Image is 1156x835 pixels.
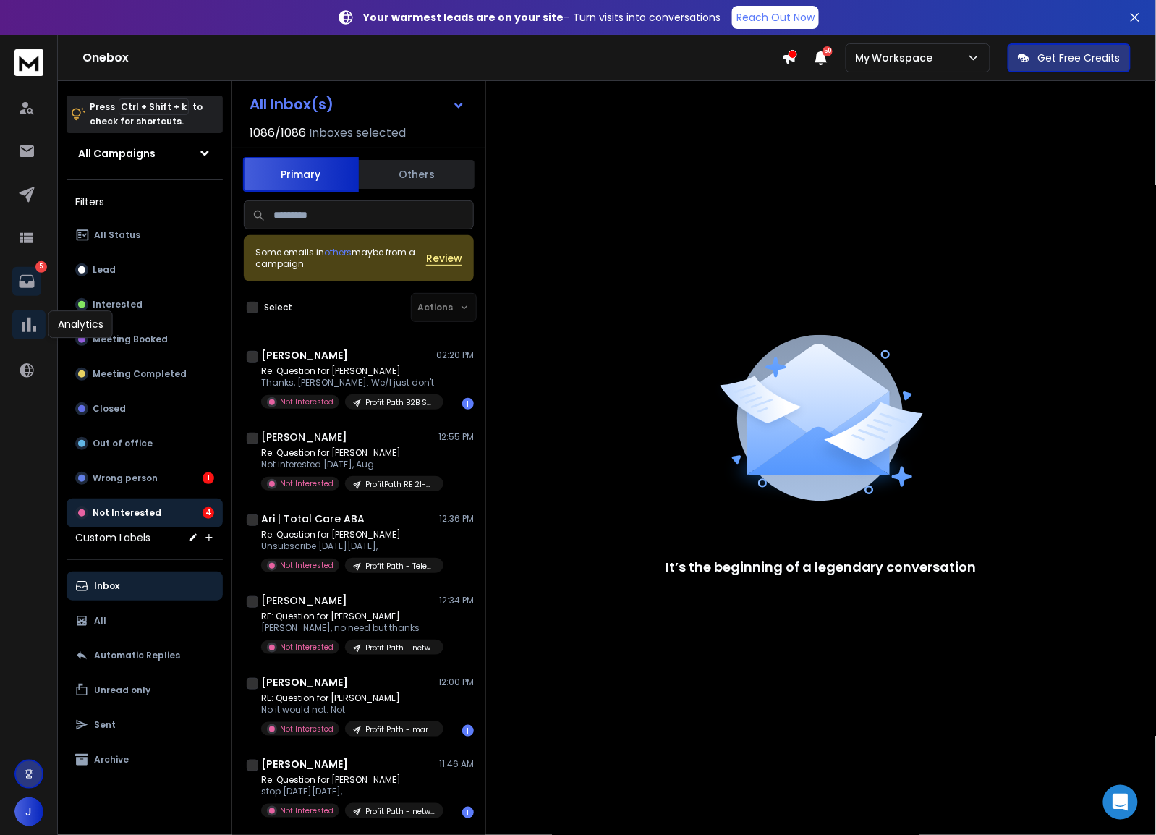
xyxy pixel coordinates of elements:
[261,512,365,526] h1: Ari | Total Care ABA
[462,807,474,818] div: 1
[93,438,153,449] p: Out of office
[78,146,156,161] h1: All Campaigns
[94,754,129,766] p: Archive
[75,530,150,545] h3: Custom Labels
[261,611,435,622] p: RE: Question for [PERSON_NAME]
[93,299,143,310] p: Interested
[67,464,223,493] button: Wrong person1
[67,429,223,458] button: Out of office
[250,97,333,111] h1: All Inbox(s)
[666,557,977,577] p: It’s the beginning of a legendary conversation
[255,247,426,270] div: Some emails in maybe from a campaign
[855,51,939,65] p: My Workspace
[439,595,474,606] p: 12:34 PM
[261,774,435,786] p: Re: Question for [PERSON_NAME]
[243,157,359,192] button: Primary
[439,758,474,770] p: 11:46 AM
[261,786,435,797] p: stop [DATE][DATE],
[67,221,223,250] button: All Status
[261,692,435,704] p: RE: Question for [PERSON_NAME]
[67,641,223,670] button: Automatic Replies
[264,302,292,313] label: Select
[280,642,333,653] p: Not Interested
[261,529,435,541] p: Re: Question for [PERSON_NAME]
[94,684,150,696] p: Unread only
[261,593,347,608] h1: [PERSON_NAME]
[363,10,721,25] p: – Turn visits into conversations
[238,90,477,119] button: All Inbox(s)
[94,719,116,731] p: Sent
[203,507,214,519] div: 4
[359,158,475,190] button: Others
[203,472,214,484] div: 1
[365,479,435,490] p: ProfitPath RE 21-500 emp Waldorf Astoria Case study
[67,572,223,601] button: Inbox
[365,561,435,572] p: Profit Path - Telemedicine - mkt cmo ceo coo
[67,139,223,168] button: All Campaigns
[67,255,223,284] button: Lead
[426,251,462,266] button: Review
[261,377,435,389] p: Thanks, [PERSON_NAME]. We/I just don't
[90,100,203,129] p: Press to check for shortcuts.
[261,704,435,716] p: No it would not. Not
[67,290,223,319] button: Interested
[67,394,223,423] button: Closed
[438,431,474,443] p: 12:55 PM
[261,622,435,634] p: [PERSON_NAME], no need but thanks
[324,246,352,258] span: others
[261,447,435,459] p: Re: Question for [PERSON_NAME]
[261,459,435,470] p: Not interested [DATE], Aug
[363,10,564,25] strong: Your warmest leads are on your site
[14,797,43,826] button: J
[94,229,140,241] p: All Status
[439,513,474,525] p: 12:36 PM
[67,676,223,705] button: Unread only
[280,478,333,489] p: Not Interested
[82,49,782,67] h1: Onebox
[1038,51,1121,65] p: Get Free Credits
[14,49,43,76] img: logo
[67,606,223,635] button: All
[365,643,435,653] p: Profit Path - networking club with ICP
[67,192,223,212] h3: Filters
[365,806,435,817] p: Profit Path - networking club with ICP --Rerun
[67,745,223,774] button: Archive
[462,725,474,737] div: 1
[48,310,113,338] div: Analytics
[280,560,333,571] p: Not Interested
[35,261,47,273] p: 5
[280,724,333,734] p: Not Interested
[365,397,435,408] p: Profit Path B2B Saas Generation meeting
[462,398,474,410] div: 1
[732,6,819,29] a: Reach Out Now
[93,472,158,484] p: Wrong person
[94,580,119,592] p: Inbox
[67,499,223,527] button: Not Interested4
[261,541,435,552] p: Unsubscribe [DATE][DATE],
[119,98,189,115] span: Ctrl + Shift + k
[1103,785,1138,820] div: Open Intercom Messenger
[67,711,223,739] button: Sent
[12,267,41,296] a: 5
[261,348,348,363] h1: [PERSON_NAME]
[93,334,168,345] p: Meeting Booked
[365,724,435,735] p: Profit Path - marketing heads with ICP
[94,650,180,661] p: Automatic Replies
[67,325,223,354] button: Meeting Booked
[436,349,474,361] p: 02:20 PM
[67,360,223,389] button: Meeting Completed
[736,10,815,25] p: Reach Out Now
[261,757,348,771] h1: [PERSON_NAME]
[309,124,406,142] h3: Inboxes selected
[261,365,435,377] p: Re: Question for [PERSON_NAME]
[438,677,474,688] p: 12:00 PM
[93,403,126,415] p: Closed
[280,397,333,407] p: Not Interested
[93,368,187,380] p: Meeting Completed
[823,46,833,56] span: 50
[250,124,306,142] span: 1086 / 1086
[93,264,116,276] p: Lead
[261,675,348,690] h1: [PERSON_NAME]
